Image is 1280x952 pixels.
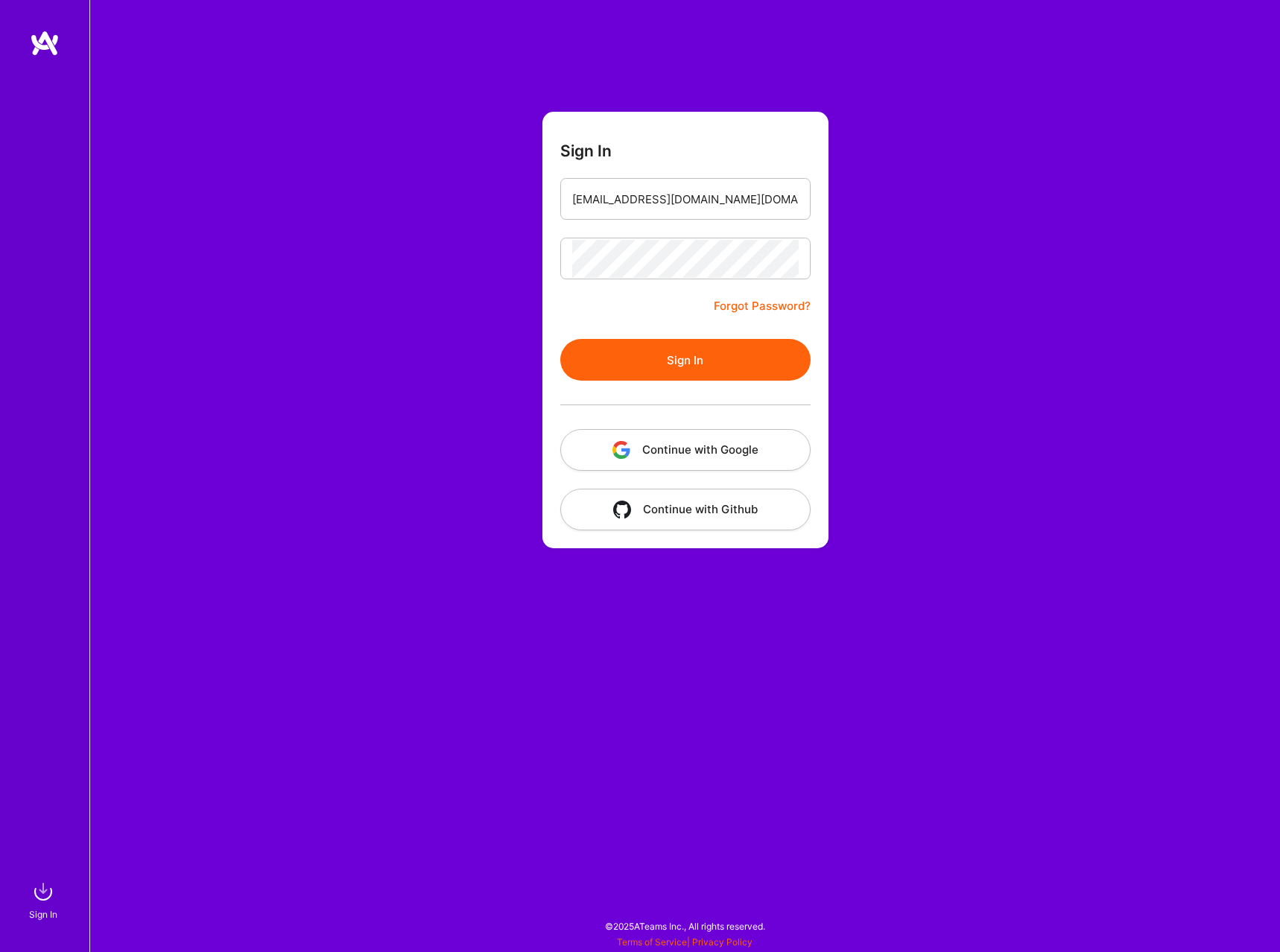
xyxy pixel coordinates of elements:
[560,489,811,530] button: Continue with Github
[560,142,612,160] h3: Sign In
[617,936,753,948] span: |
[89,907,1280,945] div: © 2025 ATeams Inc., All rights reserved.
[560,339,811,381] button: Sign In
[572,180,799,218] input: Email...
[560,429,811,471] button: Continue with Google
[692,936,753,948] a: Privacy Policy
[28,877,58,907] img: sign in
[612,441,630,459] img: icon
[29,907,57,922] div: Sign In
[30,30,60,57] img: logo
[617,936,687,948] a: Terms of Service
[613,501,631,518] img: icon
[31,877,58,922] a: sign inSign In
[714,297,811,315] a: Forgot Password?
